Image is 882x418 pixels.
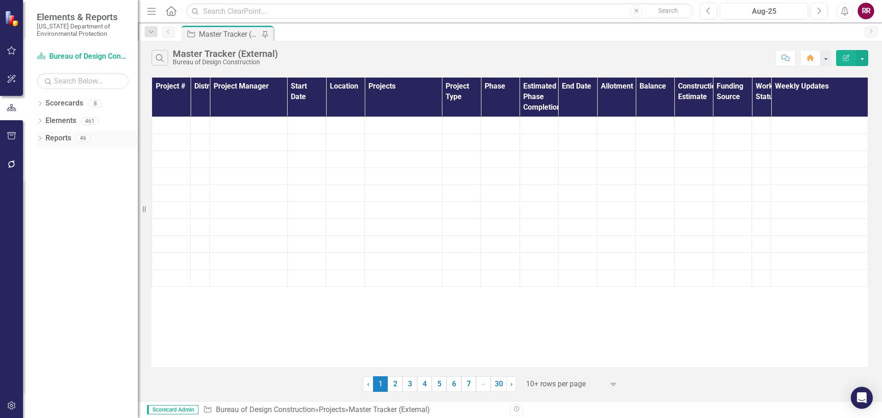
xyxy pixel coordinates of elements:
div: Aug-25 [723,6,805,17]
div: » » [203,405,503,415]
a: 7 [461,376,476,392]
a: Bureau of Design Construction [37,51,129,62]
img: ClearPoint Strategy [5,11,21,27]
button: Aug-25 [720,3,808,19]
span: Elements & Reports [37,11,129,22]
a: 2 [388,376,402,392]
div: Master Tracker (External) [173,49,278,59]
a: Projects [319,405,345,414]
a: 4 [417,376,432,392]
a: Elements [45,116,76,126]
a: 30 [491,376,507,392]
input: Search ClearPoint... [186,3,693,19]
input: Search Below... [37,73,129,89]
button: RR [858,3,874,19]
div: 8 [88,100,102,107]
div: Master Tracker (External) [349,405,430,414]
div: 46 [76,134,90,142]
small: [US_STATE] Department of Environmental Protection [37,22,129,38]
a: Reports [45,133,71,144]
span: Scorecard Admin [147,405,198,414]
span: › [510,379,513,388]
div: 461 [81,117,99,125]
span: ‹ [367,379,369,388]
button: Search [645,5,691,17]
div: Bureau of Design Construction [173,59,278,66]
a: 5 [432,376,447,392]
span: 1 [373,376,388,392]
div: Open Intercom Messenger [851,387,873,409]
a: Bureau of Design Construction [216,405,315,414]
a: 3 [402,376,417,392]
a: 6 [447,376,461,392]
div: Master Tracker (External) [199,28,260,40]
a: Scorecards [45,98,83,109]
span: Search [658,7,678,14]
